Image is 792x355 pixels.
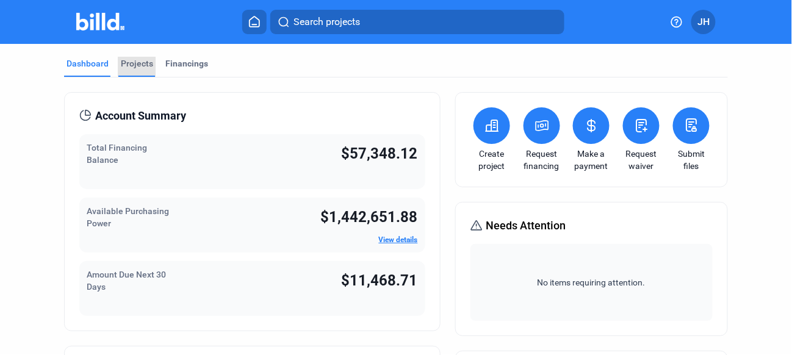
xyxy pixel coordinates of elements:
a: View details [379,235,418,244]
span: Needs Attention [486,217,566,234]
a: Make a payment [570,148,613,172]
img: Billd Company Logo [76,13,124,30]
a: Create project [470,148,513,172]
span: Search projects [293,15,360,29]
span: $11,468.71 [342,272,418,289]
span: JH [697,15,710,29]
button: JH [691,10,716,34]
div: Financings [165,57,208,70]
span: Amount Due Next 30 Days [87,270,166,292]
span: Total Financing Balance [87,143,147,165]
div: Dashboard [67,57,109,70]
span: $57,348.12 [342,145,418,162]
div: Projects [121,57,153,70]
span: $1,442,651.88 [321,209,418,226]
span: No items requiring attention. [475,276,708,289]
span: Account Summary [95,107,186,124]
a: Request waiver [620,148,663,172]
a: Request financing [520,148,563,172]
a: Submit files [670,148,713,172]
span: Available Purchasing Power [87,206,169,228]
button: Search projects [270,10,564,34]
